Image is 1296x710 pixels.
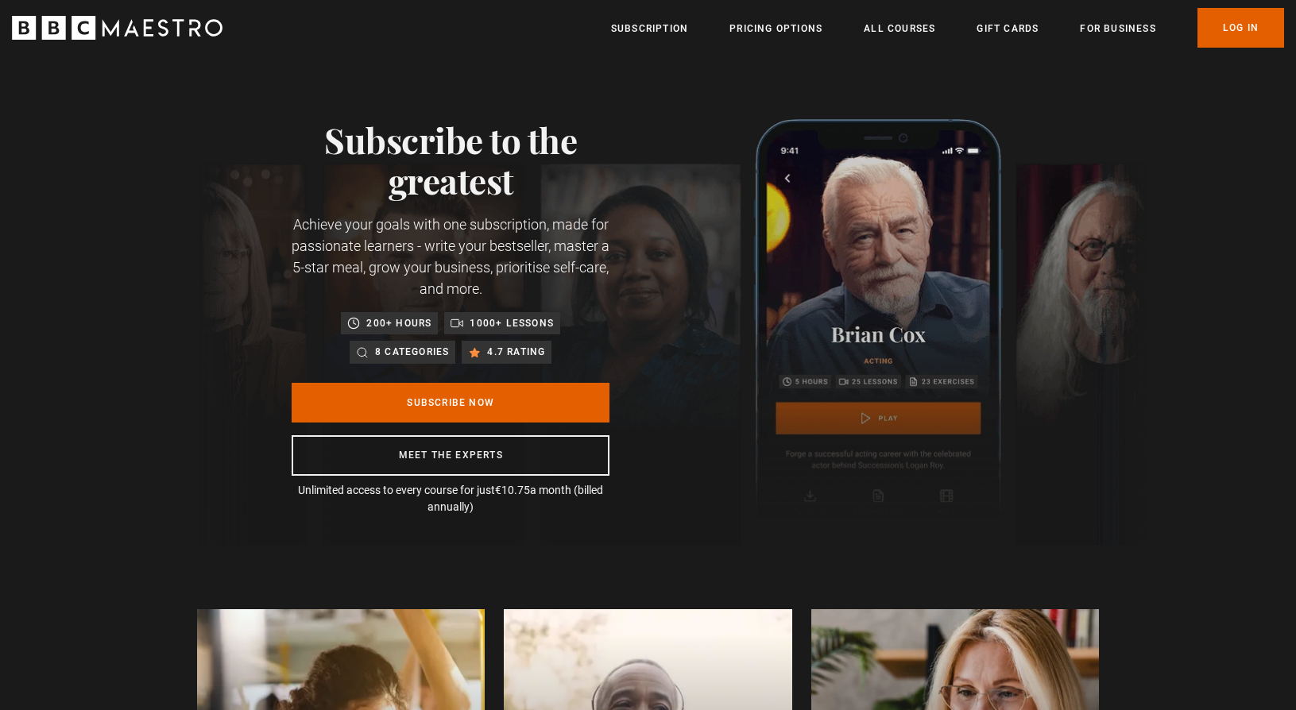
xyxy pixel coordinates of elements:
[729,21,822,37] a: Pricing Options
[1197,8,1284,48] a: Log In
[292,482,609,515] p: Unlimited access to every course for just a month (billed annually)
[292,214,609,299] p: Achieve your goals with one subscription, made for passionate learners - write your bestseller, m...
[864,21,935,37] a: All Courses
[470,315,554,331] p: 1000+ lessons
[611,8,1284,48] nav: Primary
[366,315,431,331] p: 200+ hours
[292,119,609,201] h1: Subscribe to the greatest
[495,484,530,496] span: €10.75
[375,344,449,360] p: 8 categories
[1080,21,1155,37] a: For business
[292,383,609,423] a: Subscribe Now
[292,435,609,476] a: Meet the experts
[611,21,688,37] a: Subscription
[12,16,222,40] svg: BBC Maestro
[977,21,1039,37] a: Gift Cards
[487,344,545,360] p: 4.7 rating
